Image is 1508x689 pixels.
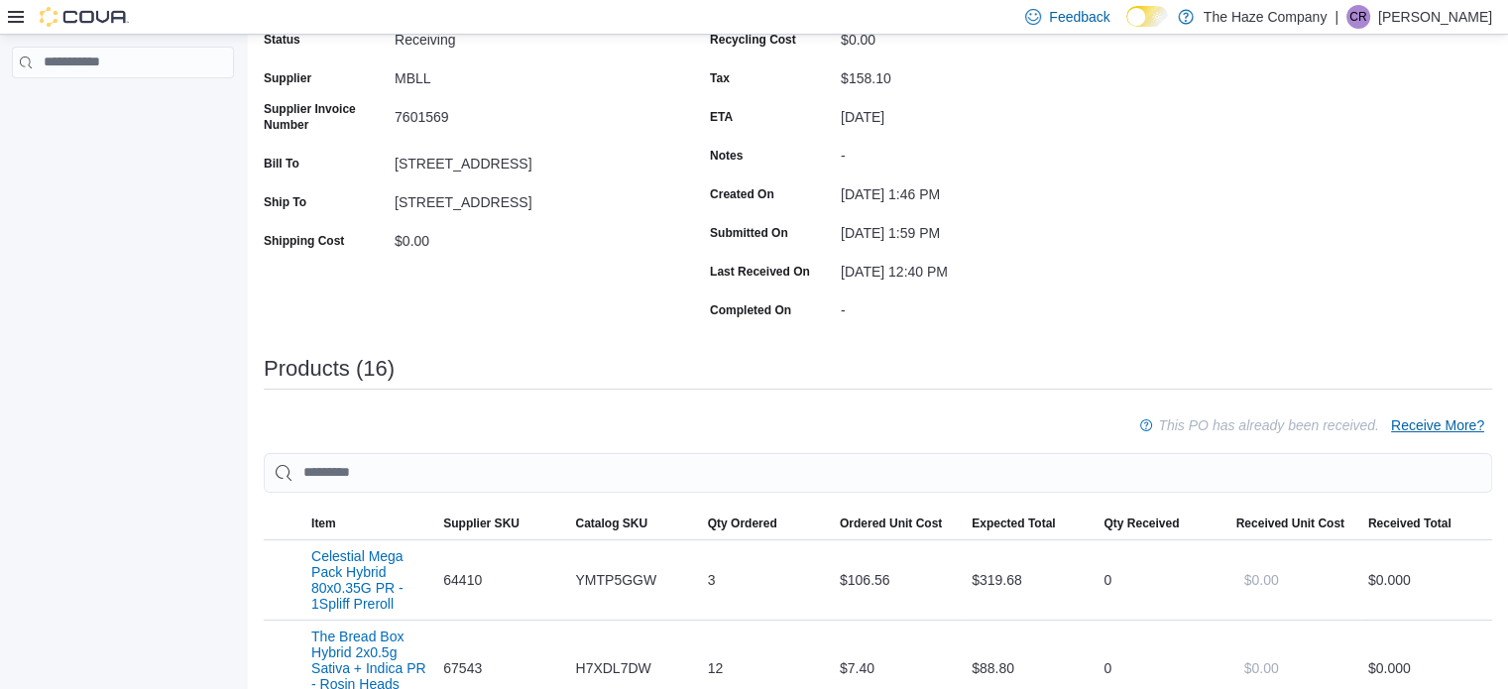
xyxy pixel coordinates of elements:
[841,101,1106,125] div: [DATE]
[40,7,129,27] img: Cova
[841,178,1106,202] div: [DATE] 1:46 PM
[1244,658,1279,678] span: $0.00
[1096,648,1227,688] div: 0
[435,508,567,539] button: Supplier SKU
[841,62,1106,86] div: $158.10
[700,508,832,539] button: Qty Ordered
[1228,508,1360,539] button: Received Unit Cost
[841,256,1106,280] div: [DATE] 12:40 PM
[395,186,660,210] div: [STREET_ADDRESS]
[311,516,336,531] span: Item
[264,233,344,249] label: Shipping Cost
[1204,5,1328,29] p: The Haze Company
[1368,516,1451,531] span: Received Total
[1391,415,1484,435] span: Receive More?
[1334,5,1338,29] p: |
[303,508,435,539] button: Item
[841,24,1106,48] div: $0.00
[710,302,791,318] label: Completed On
[1349,5,1366,29] span: CR
[708,516,777,531] span: Qty Ordered
[395,225,660,249] div: $0.00
[443,656,482,680] span: 67543
[1383,405,1492,445] button: Receive More?
[841,140,1106,164] div: -
[841,217,1106,241] div: [DATE] 1:59 PM
[575,516,647,531] span: Catalog SKU
[443,568,482,592] span: 64410
[12,82,234,130] nav: Complex example
[710,186,774,202] label: Created On
[1236,560,1287,600] button: $0.00
[700,648,832,688] div: 12
[311,548,427,612] button: Celestial Mega Pack Hybrid 80x0.35G PR - 1Spliff Preroll
[964,508,1096,539] button: Expected Total
[575,568,656,592] span: YMTP5GGW
[1096,560,1227,600] div: 0
[395,62,660,86] div: MBLL
[840,516,942,531] span: Ordered Unit Cost
[1360,508,1492,539] button: Received Total
[264,156,299,172] label: Bill To
[841,294,1106,318] div: -
[264,70,311,86] label: Supplier
[710,70,730,86] label: Tax
[1126,27,1127,28] span: Dark Mode
[710,225,788,241] label: Submitted On
[1244,570,1279,590] span: $0.00
[264,357,395,381] h3: Products (16)
[832,648,964,688] div: $7.40
[1049,7,1109,27] span: Feedback
[964,648,1096,688] div: $88.80
[575,656,650,680] span: H7XDL7DW
[1096,508,1227,539] button: Qty Received
[395,24,660,48] div: Receiving
[832,560,964,600] div: $106.56
[264,32,300,48] label: Status
[1368,656,1484,680] div: $0.00 0
[1236,648,1287,688] button: $0.00
[972,516,1055,531] span: Expected Total
[700,560,832,600] div: 3
[1378,5,1492,29] p: [PERSON_NAME]
[964,560,1096,600] div: $319.68
[264,101,387,133] label: Supplier Invoice Number
[1103,516,1179,531] span: Qty Received
[1126,6,1168,27] input: Dark Mode
[443,516,520,531] span: Supplier SKU
[395,148,660,172] div: [STREET_ADDRESS]
[567,508,699,539] button: Catalog SKU
[1368,568,1484,592] div: $0.00 0
[264,194,306,210] label: Ship To
[710,32,796,48] label: Recycling Cost
[1158,413,1379,437] p: This PO has already been received.
[710,148,743,164] label: Notes
[1346,5,1370,29] div: Cindy Russell
[710,264,810,280] label: Last Received On
[395,101,660,125] div: 7601569
[710,109,733,125] label: ETA
[1236,516,1344,531] span: Received Unit Cost
[832,508,964,539] button: Ordered Unit Cost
